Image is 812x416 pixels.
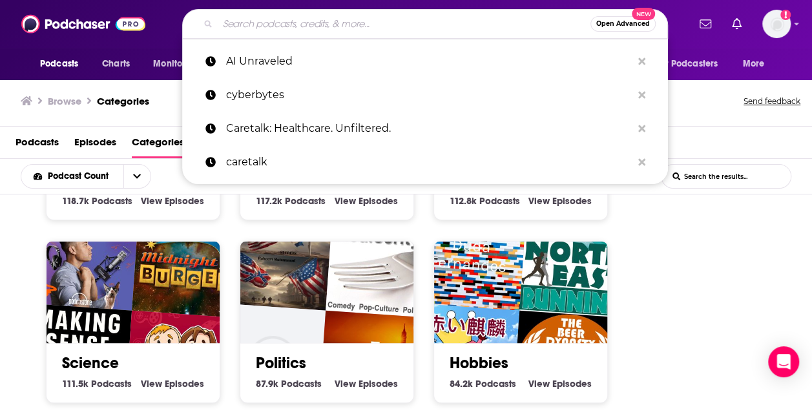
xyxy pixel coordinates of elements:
[528,378,550,390] span: View
[48,95,81,107] h3: Browse
[153,55,199,73] span: Monitoring
[21,164,171,189] h2: Choose List sort
[222,200,333,311] img: "Oh, Say Can You See!?": Secrets
[16,132,59,158] a: Podcasts
[97,95,149,107] a: Categories
[40,55,78,73] span: Podcasts
[768,346,799,377] div: Open Intercom Messenger
[552,195,592,207] span: Episodes
[62,378,132,390] a: 111.5k Science Podcasts
[62,195,89,207] span: 118.7k
[450,378,473,390] span: 84.2k
[141,195,204,207] a: View Technology Episodes
[281,378,322,390] span: Podcasts
[141,378,162,390] span: View
[31,52,95,76] button: open menu
[123,165,151,188] button: open menu
[694,13,716,35] a: Show notifications dropdown
[182,145,668,179] a: caretalk
[647,52,736,76] button: open menu
[48,172,113,181] span: Podcast Count
[21,12,145,36] img: Podchaser - Follow, Share and Rate Podcasts
[226,112,632,145] p: Caretalk: Healthcare. Unfiltered.
[762,10,791,38] img: User Profile
[450,378,516,390] a: 84.2k Hobbies Podcasts
[335,378,356,390] span: View
[475,378,516,390] span: Podcasts
[62,353,119,373] a: Science
[528,195,550,207] span: View
[94,52,138,76] a: Charts
[450,353,508,373] a: Hobbies
[335,195,356,207] span: View
[450,195,520,207] a: 112.8k History Podcasts
[590,16,656,32] button: Open AdvancedNew
[256,195,326,207] a: 117.2k Entrepreneur Podcasts
[479,195,520,207] span: Podcasts
[528,195,592,207] a: View History Episodes
[92,195,132,207] span: Podcasts
[727,13,747,35] a: Show notifications dropdown
[335,378,398,390] a: View Politics Episodes
[326,207,437,318] img: Delicious Mediocrity
[762,10,791,38] span: Logged in as Shift_2
[359,195,398,207] span: Episodes
[519,207,630,318] img: North East Running
[182,112,668,145] a: Caretalk: Healthcare. Unfiltered.
[656,55,718,73] span: For Podcasters
[21,172,123,181] button: open menu
[780,10,791,20] svg: Add a profile image
[62,195,132,207] a: 118.7k Technology Podcasts
[182,9,668,39] div: Search podcasts, credits, & more...
[256,378,322,390] a: 87.9k Politics Podcasts
[416,200,527,311] img: Duda Fernandes
[335,195,398,207] a: View Entrepreneur Episodes
[165,195,204,207] span: Episodes
[74,132,116,158] a: Episodes
[743,55,765,73] span: More
[132,132,184,158] a: Categories
[226,145,632,179] p: caretalk
[226,78,632,112] p: cyberbytes
[632,8,655,20] span: New
[141,195,162,207] span: View
[450,195,477,207] span: 112.8k
[552,378,592,390] span: Episodes
[132,207,243,318] img: Midnight Burger
[165,378,204,390] span: Episodes
[740,92,804,110] button: Send feedback
[596,21,650,27] span: Open Advanced
[256,378,278,390] span: 87.9k
[144,52,216,76] button: open menu
[28,200,140,311] img: The Jordan Harbinger Show
[226,45,632,78] p: AI Unraveled
[359,378,398,390] span: Episodes
[762,10,791,38] button: Show profile menu
[62,378,88,390] span: 111.5k
[182,45,668,78] a: AI Unraveled
[734,52,781,76] button: open menu
[141,378,204,390] a: View Science Episodes
[528,378,592,390] a: View Hobbies Episodes
[256,353,306,373] a: Politics
[218,14,590,34] input: Search podcasts, credits, & more...
[256,195,282,207] span: 117.2k
[285,195,326,207] span: Podcasts
[102,55,130,73] span: Charts
[91,378,132,390] span: Podcasts
[182,78,668,112] a: cyberbytes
